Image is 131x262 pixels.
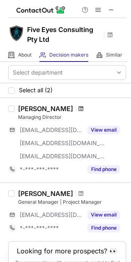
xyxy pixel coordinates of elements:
[27,25,101,44] h1: Five Eyes Consulting Pty Ltd
[49,52,88,58] span: Decision makers
[20,211,83,219] span: [EMAIL_ADDRESS][DOMAIN_NAME]
[19,87,53,93] span: Select all (2)
[20,126,83,134] span: [EMAIL_ADDRESS][DOMAIN_NAME]
[18,105,73,113] div: [PERSON_NAME]
[13,68,63,77] div: Select department
[18,198,126,206] div: General Manager | Project Manager
[16,5,66,15] img: ContactOut v5.3.10
[8,25,25,41] img: 1003e23157cd511b0f7604e94a18bd52
[87,126,120,134] button: Reveal Button
[18,52,32,58] span: About
[18,189,73,198] div: [PERSON_NAME]
[17,247,117,255] header: Looking for more prospects? 👀
[87,165,120,173] button: Reveal Button
[20,153,105,160] span: [EMAIL_ADDRESS][DOMAIN_NAME]
[87,211,120,219] button: Reveal Button
[18,114,126,121] div: Managing Director
[20,139,105,147] span: [EMAIL_ADDRESS][DOMAIN_NAME]
[87,224,120,232] button: Reveal Button
[106,52,122,58] span: Similar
